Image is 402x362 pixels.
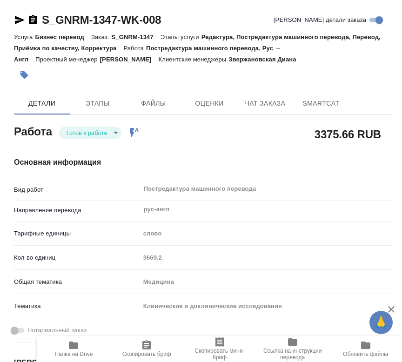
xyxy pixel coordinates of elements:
button: Обновить файлы [329,336,402,362]
p: Звержановская Диана [228,56,303,63]
button: Скопировать мини-бриф [183,336,256,362]
p: Вид работ [14,185,140,194]
button: Ссылка на инструкции перевода [256,336,329,362]
p: Постредактура машинного перевода, Рус → Англ [14,45,281,63]
div: Клинические и доклинические исследования [140,298,392,314]
p: Этапы услуги [161,34,201,40]
span: Папка на Drive [54,351,93,357]
p: S_GNRM-1347 [111,34,160,40]
span: Ссылка на инструкции перевода [261,348,323,361]
span: SmartCat [299,98,343,109]
p: Направление перевода [14,206,140,215]
p: Тарифные единицы [14,229,140,238]
div: слово [140,226,392,241]
p: Работа [123,45,146,52]
button: Готов к работе [64,129,110,137]
div: Медицина [140,274,392,290]
span: 🙏 [373,313,389,332]
p: Заказ: [91,34,111,40]
span: Файлы [131,98,176,109]
span: [PERSON_NAME] детали заказа [274,15,366,25]
span: Оценки [187,98,232,109]
input: Пустое поле [140,251,392,264]
button: Папка на Drive [37,336,110,362]
p: Услуга [14,34,35,40]
p: Клиентские менеджеры [159,56,229,63]
span: Скопировать мини-бриф [189,348,251,361]
h2: 3375.66 RUB [315,126,381,142]
button: 🙏 [369,311,393,334]
div: Готов к работе [59,127,121,139]
span: Чат заказа [243,98,288,109]
span: Детали [20,98,64,109]
p: Общая тематика [14,277,140,287]
p: Тематика [14,302,140,311]
a: S_GNRM-1347-WK-008 [42,13,161,26]
p: Проектный менеджер [35,56,100,63]
button: Скопировать ссылку для ЯМессенджера [14,14,25,26]
span: Обновить файлы [343,351,388,357]
span: Этапы [75,98,120,109]
p: Кол-во единиц [14,253,140,262]
p: Бизнес перевод [35,34,91,40]
button: Скопировать бриф [110,336,183,362]
button: Добавить тэг [14,65,34,85]
span: Нотариальный заказ [27,326,87,335]
h2: Работа [14,122,52,139]
h4: Основная информация [14,157,392,168]
p: [PERSON_NAME] [100,56,159,63]
button: Скопировать ссылку [27,14,39,26]
span: Скопировать бриф [122,351,171,357]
